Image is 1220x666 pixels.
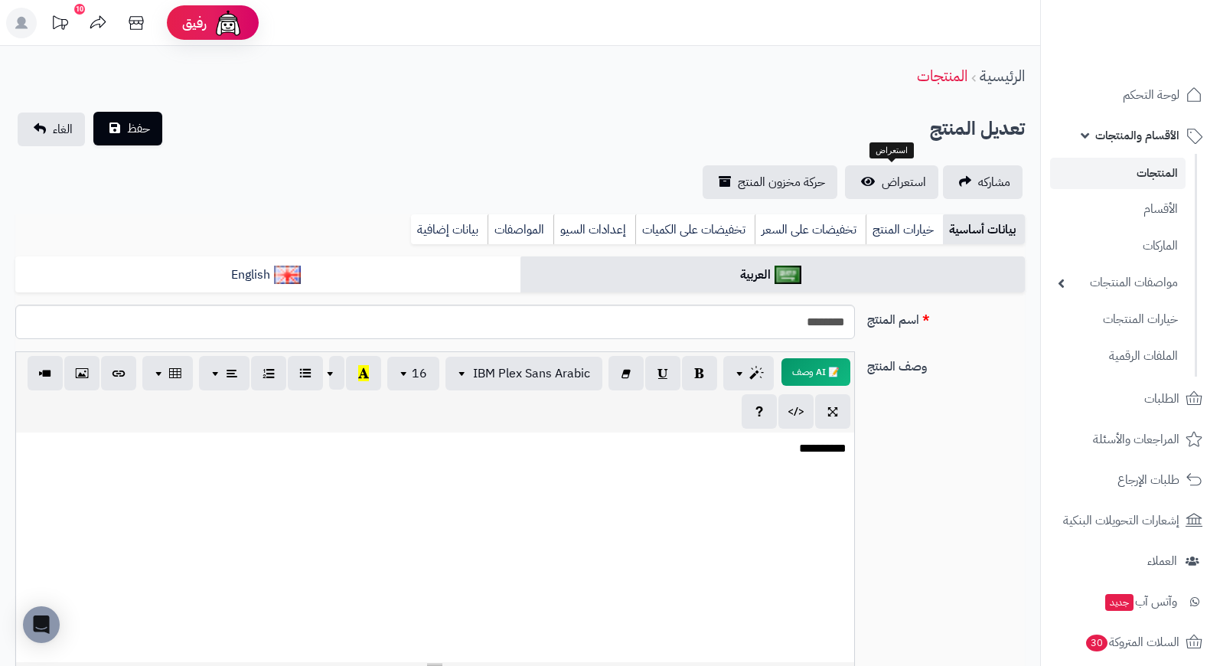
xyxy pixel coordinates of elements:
a: الطلبات [1050,380,1211,417]
span: استعراض [882,173,926,191]
a: الرئيسية [980,64,1025,87]
a: حركة مخزون المنتج [703,165,837,199]
span: الأقسام والمنتجات [1095,125,1179,146]
a: لوحة التحكم [1050,77,1211,113]
a: الماركات [1050,230,1186,263]
span: طلبات الإرجاع [1117,469,1179,491]
a: السلات المتروكة30 [1050,624,1211,661]
span: الطلبات [1144,388,1179,410]
span: حركة مخزون المنتج [738,173,825,191]
a: بيانات إضافية [411,214,488,245]
label: اسم المنتج [861,305,1032,329]
span: حفظ [127,119,150,138]
a: المنتجات [917,64,967,87]
span: رفيق [182,14,207,32]
h2: تعديل المنتج [930,113,1025,145]
span: IBM Plex Sans Arabic [473,364,590,383]
a: خيارات المنتجات [1050,303,1186,336]
a: العملاء [1050,543,1211,579]
a: العربية [520,256,1026,294]
span: مشاركه [978,173,1010,191]
a: الملفات الرقمية [1050,340,1186,373]
span: وآتس آب [1104,591,1177,612]
button: 16 [387,357,439,390]
img: ai-face.png [213,8,243,38]
div: Open Intercom Messenger [23,606,60,643]
span: جديد [1105,594,1134,611]
div: 10 [74,4,85,15]
a: المواصفات [488,214,553,245]
a: إعدادات السيو [553,214,635,245]
img: English [274,266,301,284]
a: المراجعات والأسئلة [1050,421,1211,458]
span: لوحة التحكم [1123,84,1179,106]
a: English [15,256,520,294]
label: وصف المنتج [861,351,1032,376]
span: الغاء [53,120,73,139]
button: IBM Plex Sans Arabic [445,357,602,390]
span: 16 [412,364,427,383]
span: العملاء [1147,550,1177,572]
span: المراجعات والأسئلة [1093,429,1179,450]
a: مواصفات المنتجات [1050,266,1186,299]
a: خيارات المنتج [866,214,943,245]
button: 📝 AI وصف [781,358,850,386]
span: إشعارات التحويلات البنكية [1063,510,1179,531]
a: إشعارات التحويلات البنكية [1050,502,1211,539]
a: تخفيضات على الكميات [635,214,755,245]
a: تخفيضات على السعر [755,214,866,245]
a: طلبات الإرجاع [1050,462,1211,498]
a: تحديثات المنصة [41,8,79,42]
a: الأقسام [1050,193,1186,226]
a: الغاء [18,113,85,146]
a: وآتس آبجديد [1050,583,1211,620]
a: بيانات أساسية [943,214,1025,245]
a: مشاركه [943,165,1023,199]
a: المنتجات [1050,158,1186,189]
span: السلات المتروكة [1085,632,1179,653]
div: استعراض [869,142,914,159]
button: حفظ [93,112,162,145]
a: استعراض [845,165,938,199]
img: العربية [775,266,801,284]
span: 30 [1086,635,1107,651]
